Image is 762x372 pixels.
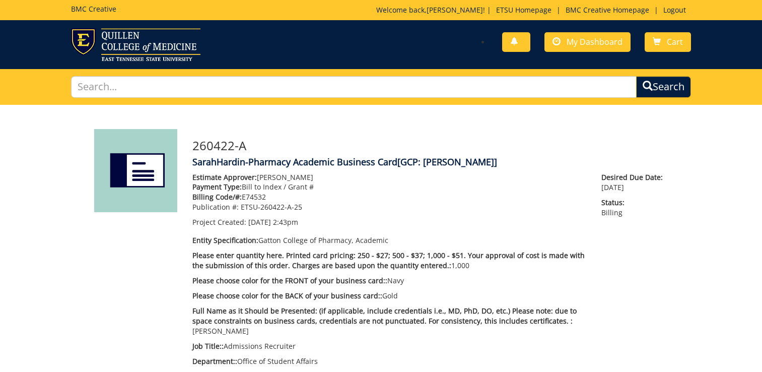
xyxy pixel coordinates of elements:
span: My Dashboard [567,36,622,47]
span: ETSU-260422-A-25 [241,202,302,212]
a: My Dashboard [544,32,631,52]
span: [DATE] 2:43pm [248,217,298,227]
span: Project Created: [192,217,246,227]
span: Job Title:: [192,341,224,351]
a: Logout [658,5,691,15]
p: Gold [192,291,587,301]
a: [PERSON_NAME] [427,5,483,15]
p: [DATE] [601,172,668,193]
p: Gatton College of Pharmacy, Academic [192,235,587,245]
p: Bill to Index / Grant # [192,182,587,192]
span: Please enter quantity here. Printed card pricing: 250 - $27; 500 - $37; 1,000 - $51. Your approva... [192,251,585,270]
span: [GCP: [PERSON_NAME]] [397,156,497,168]
span: Desired Due Date: [601,172,668,182]
p: Admissions Recruiter [192,341,587,351]
img: ETSU logo [71,28,200,61]
h5: BMC Creative [71,5,116,13]
span: Entity Specification: [192,235,258,245]
a: BMC Creative Homepage [561,5,654,15]
p: Office of Student Affairs [192,356,587,366]
h4: SarahHardin-Pharmacy Academic Business Card [192,157,668,167]
span: Payment Type: [192,182,242,192]
span: Status: [601,198,668,208]
span: Cart [667,36,683,47]
span: Please choose color for the FRONT of your business card:: [192,276,387,285]
a: Cart [645,32,691,52]
p: Navy [192,276,587,286]
span: Publication #: [192,202,239,212]
span: Billing Code/#: [192,192,242,202]
span: Please choose color for the BACK of your business card:: [192,291,382,300]
img: Product featured image [94,129,177,212]
input: Search... [71,76,637,98]
p: 1,000 [192,251,587,271]
button: Search [636,76,691,98]
h3: 260422-A [192,139,668,152]
p: Welcome back, ! | | | [376,5,691,15]
p: [PERSON_NAME] [192,172,587,182]
a: ETSU Homepage [491,5,557,15]
span: Full Name as it Should be Presented: (if applicable, include credentials i.e., MD, PhD, DO, etc.)... [192,306,577,326]
p: E74532 [192,192,587,202]
span: Estimate Approver: [192,172,257,182]
p: Billing [601,198,668,218]
p: [PERSON_NAME] [192,306,587,336]
span: Department:: [192,356,237,366]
